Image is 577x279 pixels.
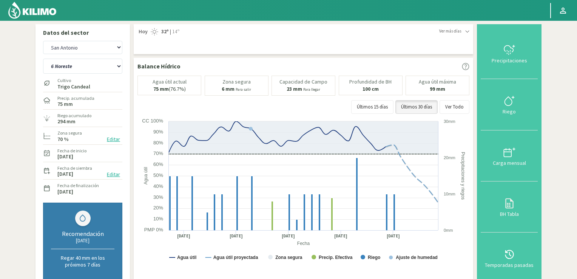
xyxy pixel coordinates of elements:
small: Para llegar [303,87,320,92]
div: [DATE] [51,237,114,244]
span: Hoy [137,28,148,36]
small: Para salir [236,87,251,92]
p: Datos del sector [43,28,122,37]
p: Balance Hídrico [137,62,181,71]
label: Zona segura [57,130,82,136]
label: [DATE] [57,172,73,177]
label: Fecha de siembra [57,165,92,172]
text: Zona segura [275,255,302,260]
button: Últimos 30 días [395,100,438,114]
p: Regar 40 mm en los próximos 7 días [51,254,114,268]
p: (76.7%) [153,86,186,92]
label: Fecha de finalización [57,182,99,189]
div: Recomendación [51,230,114,237]
button: Ver Todo [440,100,469,114]
b: 75 mm [153,85,169,92]
text: 70% [153,150,163,156]
button: Precipitaciones [481,28,538,79]
div: Precipitaciones [483,58,535,63]
button: Riego [481,79,538,130]
label: Precip. acumulada [57,95,94,102]
b: 23 mm [287,85,302,92]
span: 14º [171,28,179,36]
img: Kilimo [8,1,57,19]
p: Agua útil actual [153,79,187,85]
text: Agua útil [143,167,148,184]
b: 6 mm [222,85,235,92]
text: 60% [153,161,163,167]
span: | [170,28,171,36]
label: 75 mm [57,102,73,107]
text: 10mm [444,192,455,196]
label: Riego acumulado [57,112,91,119]
label: Cultivo [57,77,90,84]
p: Agua útil máxima [419,79,456,85]
text: Agua útil proyectada [213,255,258,260]
text: 50% [153,172,163,178]
span: Ver más días [439,28,461,34]
text: 30% [153,194,163,200]
text: Precipitaciones y riegos [460,152,466,200]
div: Riego [483,109,535,114]
text: PMP 0% [144,227,164,232]
text: Agua útil [177,255,196,260]
div: BH Tabla [483,211,535,217]
button: Editar [105,135,122,144]
text: 20mm [444,155,455,160]
text: Ajuste de humedad [396,255,438,260]
button: Carga mensual [481,130,538,181]
b: 100 cm [363,85,379,92]
p: Profundidad de BH [349,79,392,85]
text: 20% [153,205,163,211]
label: Trigo Candeal [57,84,90,89]
button: Últimos 15 días [351,100,393,114]
text: CC 100% [142,118,163,124]
text: 90% [153,129,163,135]
text: 80% [153,140,163,146]
text: [DATE] [282,233,295,239]
label: 294 mm [57,119,76,124]
label: [DATE] [57,154,73,159]
p: Zona segura [222,79,251,85]
button: Editar [105,170,122,179]
text: 0mm [444,228,453,232]
b: 99 mm [430,85,445,92]
text: 40% [153,183,163,189]
text: 30mm [444,119,455,124]
div: Temporadas pasadas [483,262,535,268]
text: Riego [368,255,380,260]
label: [DATE] [57,189,73,194]
label: Fecha de inicio [57,147,86,154]
text: Precip. Efectiva [319,255,353,260]
p: Capacidad de Campo [279,79,327,85]
text: [DATE] [387,233,400,239]
text: [DATE] [230,233,243,239]
div: Carga mensual [483,160,535,166]
strong: 32º [161,28,169,35]
text: [DATE] [334,233,347,239]
text: [DATE] [177,233,190,239]
text: Fecha [297,241,310,246]
label: 70 % [57,137,69,142]
text: 10% [153,216,163,222]
button: BH Tabla [481,181,538,232]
